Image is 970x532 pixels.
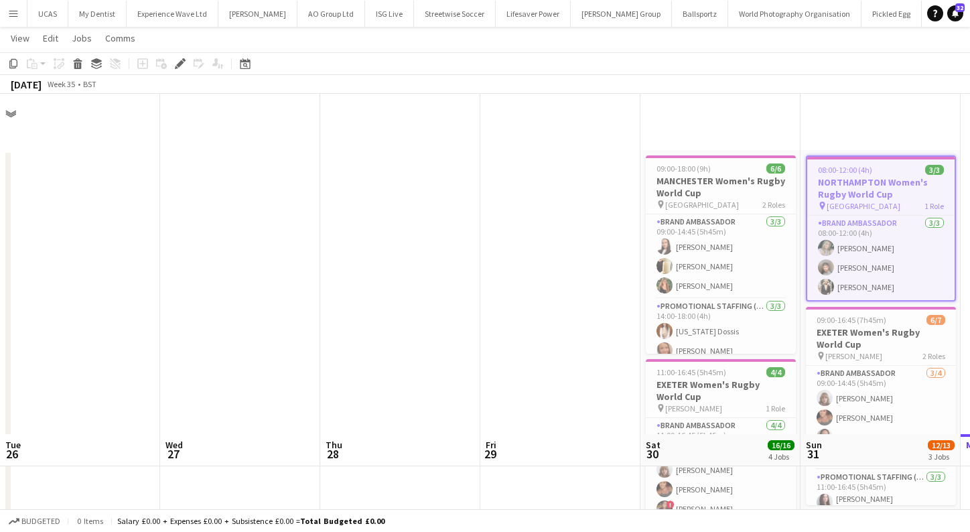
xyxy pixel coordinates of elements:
[571,1,672,27] button: [PERSON_NAME] Group
[38,29,64,47] a: Edit
[947,5,963,21] a: 32
[66,29,97,47] a: Jobs
[646,175,796,199] h3: MANCHESTER Women's Rugby World Cup
[646,379,796,403] h3: EXETER Women's Rugby World Cup
[646,214,796,299] app-card-role: Brand Ambassador3/309:00-14:45 (5h45m)[PERSON_NAME][PERSON_NAME][PERSON_NAME]
[806,366,956,470] app-card-role: Brand Ambassador3/409:00-14:45 (5h45m)[PERSON_NAME][PERSON_NAME][PERSON_NAME]
[818,165,872,175] span: 08:00-12:00 (4h)
[928,452,954,462] div: 3 Jobs
[825,351,882,361] span: [PERSON_NAME]
[496,1,571,27] button: Lifesaver Power
[928,440,955,450] span: 12/13
[728,1,861,27] button: World Photography Organisation
[646,299,796,383] app-card-role: Promotional Staffing (Brand Ambassadors)3/314:00-18:00 (4h)[US_STATE] Dossis[PERSON_NAME]
[656,163,711,174] span: 09:00-18:00 (9h)
[768,452,794,462] div: 4 Jobs
[486,439,496,451] span: Fri
[300,516,385,526] span: Total Budgeted £0.00
[646,155,796,354] app-job-card: 09:00-18:00 (9h)6/6MANCHESTER Women's Rugby World Cup [GEOGRAPHIC_DATA]2 RolesBrand Ambassador3/3...
[324,446,342,462] span: 28
[806,326,956,350] h3: EXETER Women's Rugby World Cup
[7,514,62,529] button: Budgeted
[955,3,965,12] span: 32
[768,440,794,450] span: 16/16
[74,516,106,526] span: 0 items
[27,1,68,27] button: UCAS
[414,1,496,27] button: Streetwise Soccer
[766,367,785,377] span: 4/4
[646,359,796,522] app-job-card: 11:00-16:45 (5h45m)4/4EXETER Women's Rugby World Cup [PERSON_NAME]1 RoleBrand Ambassador4/411:00-...
[297,1,365,27] button: AO Group Ltd
[806,439,822,451] span: Sun
[21,517,60,526] span: Budgeted
[807,216,955,300] app-card-role: Brand Ambassador3/308:00-12:00 (4h)[PERSON_NAME][PERSON_NAME][PERSON_NAME]
[817,315,886,325] span: 09:00-16:45 (7h45m)
[656,367,726,377] span: 11:00-16:45 (5h45m)
[924,201,944,211] span: 1 Role
[804,446,822,462] span: 31
[672,1,728,27] button: Ballsportz
[43,32,58,44] span: Edit
[127,1,218,27] button: Experience Wave Ltd
[807,176,955,200] h3: NORTHAMPTON Women's Rugby World Cup
[665,200,739,210] span: [GEOGRAPHIC_DATA]
[667,501,675,509] span: !
[922,351,945,361] span: 2 Roles
[365,1,414,27] button: ISG Live
[44,79,78,89] span: Week 35
[218,1,297,27] button: [PERSON_NAME]
[11,78,42,91] div: [DATE]
[925,165,944,175] span: 3/3
[861,1,922,27] button: Pickled Egg
[5,29,35,47] a: View
[100,29,141,47] a: Comms
[5,439,21,451] span: Tue
[326,439,342,451] span: Thu
[68,1,127,27] button: My Dentist
[827,201,900,211] span: [GEOGRAPHIC_DATA]
[665,403,722,413] span: [PERSON_NAME]
[646,439,661,451] span: Sat
[117,516,385,526] div: Salary £0.00 + Expenses £0.00 + Subsistence £0.00 =
[646,418,796,522] app-card-role: Brand Ambassador4/411:00-16:45 (5h45m)Volha Zhylach[PERSON_NAME][PERSON_NAME]![PERSON_NAME]
[766,403,785,413] span: 1 Role
[762,200,785,210] span: 2 Roles
[806,155,956,302] app-job-card: 08:00-12:00 (4h)3/3NORTHAMPTON Women's Rugby World Cup [GEOGRAPHIC_DATA]1 RoleBrand Ambassador3/3...
[766,163,785,174] span: 6/6
[926,315,945,325] span: 6/7
[105,32,135,44] span: Comms
[806,307,956,505] app-job-card: 09:00-16:45 (7h45m)6/7EXETER Women's Rugby World Cup [PERSON_NAME]2 RolesBrand Ambassador3/409:00...
[484,446,496,462] span: 29
[3,446,21,462] span: 26
[165,439,183,451] span: Wed
[72,32,92,44] span: Jobs
[11,32,29,44] span: View
[163,446,183,462] span: 27
[644,446,661,462] span: 30
[83,79,96,89] div: BST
